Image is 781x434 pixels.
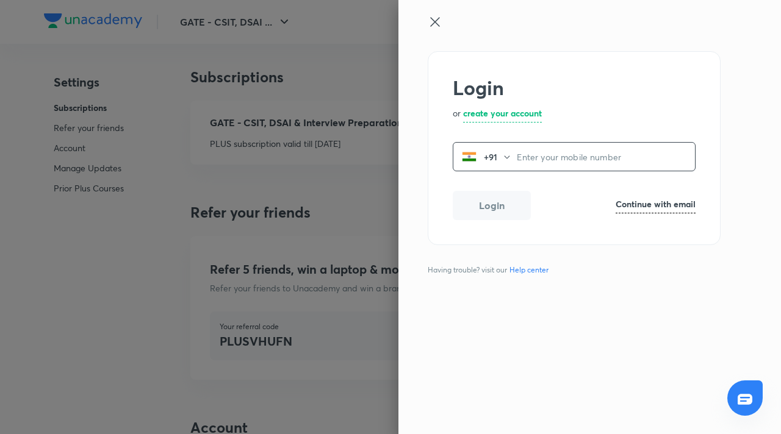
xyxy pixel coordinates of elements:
[463,107,542,123] a: create your account
[453,76,696,99] h2: Login
[616,197,696,213] a: Continue with email
[616,197,696,210] h6: Continue with email
[477,151,502,163] p: +91
[428,265,553,276] span: Having trouble? visit our
[463,107,542,119] h6: create your account
[462,149,477,164] img: India
[453,191,531,220] button: Login
[517,144,695,169] input: Enter your mobile number
[453,107,461,123] p: or
[507,265,551,276] a: Help center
